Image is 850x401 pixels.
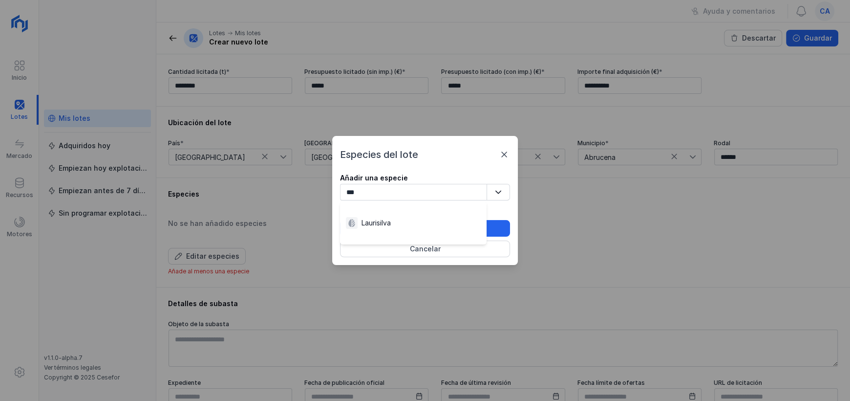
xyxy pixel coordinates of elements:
div: Especies del lote [340,148,510,161]
div: Laurisilva [361,218,391,228]
button: Cancelar [340,241,510,257]
div: Añadir una especie [340,173,510,183]
div: Cancelar [410,244,441,254]
ul: Option List [340,205,487,241]
li: [object Object] [340,211,487,235]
